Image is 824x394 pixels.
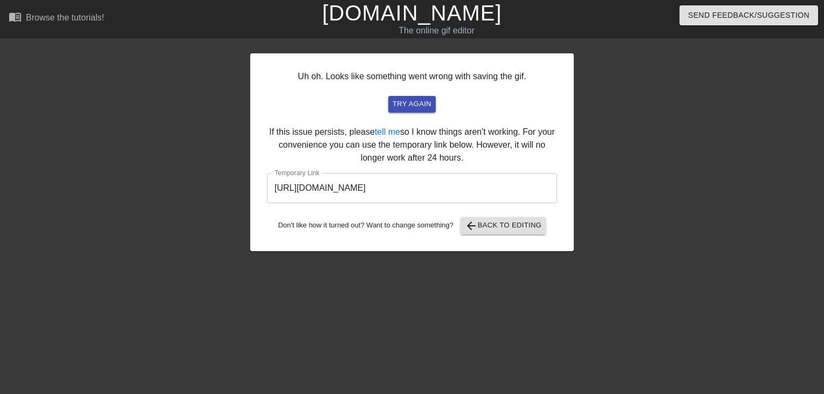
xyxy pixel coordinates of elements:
[9,10,22,23] span: menu_book
[393,98,431,110] span: try again
[280,24,593,37] div: The online gif editor
[465,219,542,232] span: Back to Editing
[465,219,478,232] span: arrow_back
[461,217,546,234] button: Back to Editing
[679,5,818,25] button: Send Feedback/Suggestion
[26,13,104,22] div: Browse the tutorials!
[250,53,574,251] div: Uh oh. Looks like something went wrong with saving the gif. If this issue persists, please so I k...
[267,173,557,203] input: bare
[322,1,502,25] a: [DOMAIN_NAME]
[688,9,809,22] span: Send Feedback/Suggestion
[9,10,104,27] a: Browse the tutorials!
[267,217,557,234] div: Don't like how it turned out? Want to change something?
[375,127,400,136] a: tell me
[388,96,436,113] button: try again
